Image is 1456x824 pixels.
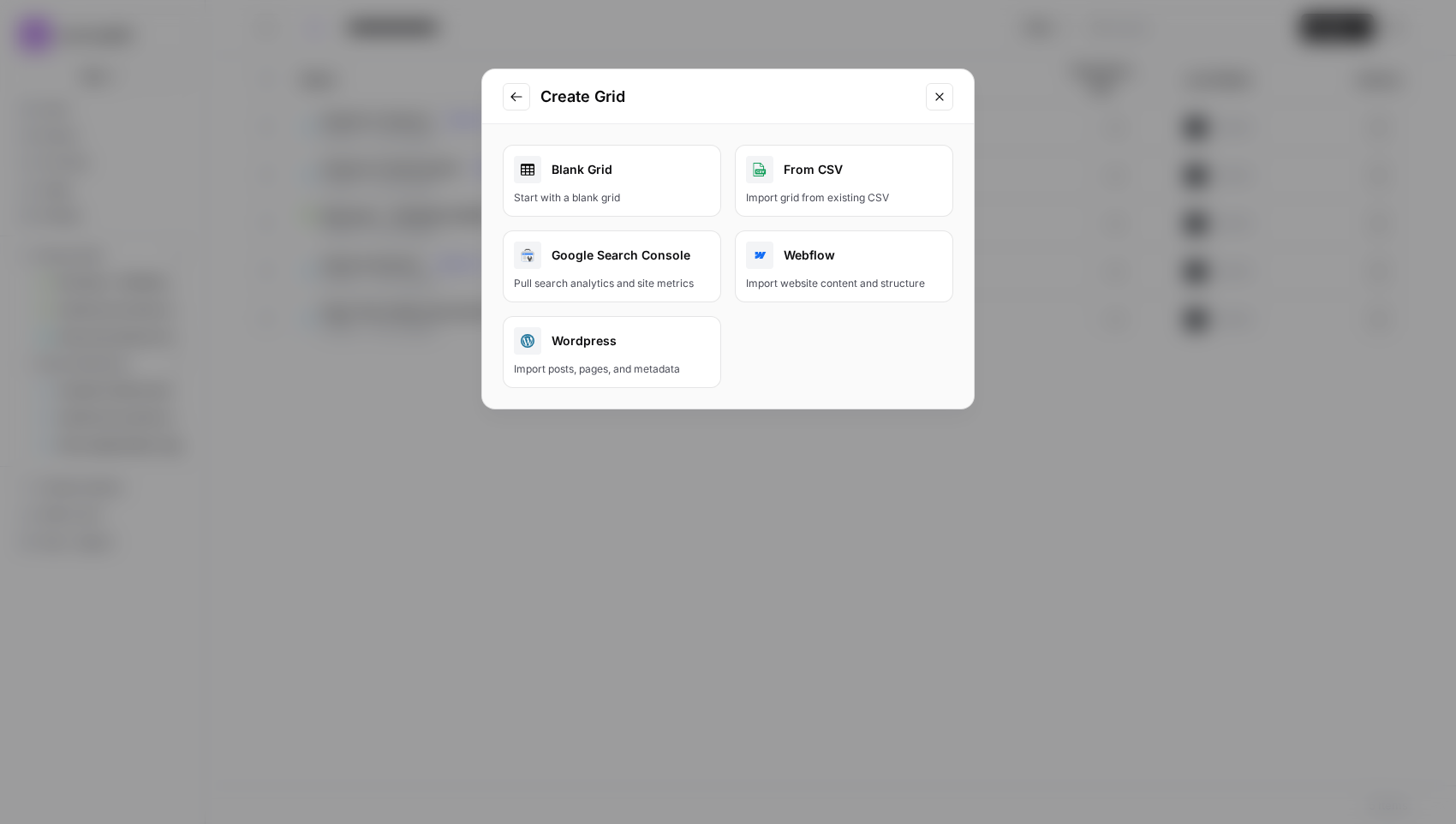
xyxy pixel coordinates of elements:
div: Wordpress [514,327,710,355]
button: WordpressImport posts, pages, and metadata [503,316,721,388]
div: Import grid from existing CSV [746,190,942,206]
div: Webflow [746,242,942,269]
button: Close modal [926,83,953,110]
div: From CSV [746,156,942,183]
h2: Create Grid [540,85,916,109]
a: Blank GridStart with a blank grid [503,145,721,217]
div: Blank Grid [514,156,710,183]
button: From CSVImport grid from existing CSV [735,145,953,217]
div: Import posts, pages, and metadata [514,361,710,377]
div: Start with a blank grid [514,190,710,206]
button: WebflowImport website content and structure [735,230,953,302]
div: Google Search Console [514,242,710,269]
button: Google Search ConsolePull search analytics and site metrics [503,230,721,302]
button: Go to previous step [503,83,530,110]
div: Import website content and structure [746,276,942,291]
div: Pull search analytics and site metrics [514,276,710,291]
